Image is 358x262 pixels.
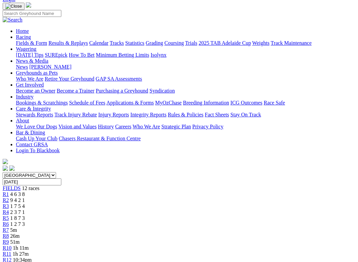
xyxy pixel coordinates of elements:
[3,197,9,203] a: R2
[9,165,15,171] img: twitter.svg
[5,4,22,9] img: Close
[13,251,29,257] span: 1h 27m
[10,191,25,197] span: 4 6 3 8
[10,203,25,209] span: 1 7 5 4
[16,124,355,130] div: About
[205,112,229,117] a: Fact Sheets
[16,64,355,70] div: News & Media
[98,112,129,117] a: Injury Reports
[3,215,9,221] a: R5
[168,112,204,117] a: Rules & Policies
[58,124,96,129] a: Vision and Values
[69,52,95,58] a: How To Bet
[3,209,9,215] a: R4
[3,159,8,164] img: logo-grsa-white.png
[271,40,312,46] a: Track Maintenance
[16,130,45,135] a: Bar & Dining
[16,106,51,111] a: Care & Integrity
[3,185,21,191] a: FIELDS
[230,112,261,117] a: Stay On Track
[48,40,88,46] a: Results & Replays
[16,112,355,118] div: Care & Integrity
[16,46,36,52] a: Wagering
[10,233,20,239] span: 26m
[16,28,29,34] a: Home
[183,100,229,105] a: Breeding Information
[16,100,68,105] a: Bookings & Scratchings
[3,165,8,171] img: facebook.svg
[3,3,25,10] button: Toggle navigation
[133,124,160,129] a: Who We Are
[89,40,108,46] a: Calendar
[16,70,58,76] a: Greyhounds as Pets
[16,118,29,123] a: About
[29,64,71,70] a: [PERSON_NAME]
[16,40,47,46] a: Fields & Form
[150,52,166,58] a: Isolynx
[45,76,94,82] a: Retire Your Greyhound
[3,251,11,257] a: R11
[149,88,175,94] a: Syndication
[3,227,9,233] a: R7
[16,136,355,142] div: Bar & Dining
[3,245,12,251] a: R10
[252,40,269,46] a: Weights
[3,191,9,197] a: R1
[22,185,39,191] span: 12 races
[10,227,17,233] span: 5m
[16,100,355,106] div: Industry
[16,142,48,147] a: Contact GRSA
[164,40,184,46] a: Coursing
[26,2,31,8] img: logo-grsa-white.png
[16,76,355,82] div: Greyhounds as Pets
[96,88,148,94] a: Purchasing a Greyhound
[192,124,223,129] a: Privacy Policy
[106,100,154,105] a: Applications & Forms
[59,136,141,141] a: Chasers Restaurant & Function Centre
[3,221,9,227] a: R6
[16,88,355,94] div: Get Involved
[16,124,57,129] a: We Love Our Dogs
[264,100,285,105] a: Race Safe
[16,82,44,88] a: Get Involved
[54,112,97,117] a: Track Injury Rebate
[16,88,55,94] a: Become an Owner
[16,52,43,58] a: [DATE] Tips
[45,52,67,58] a: SUREpick
[161,124,191,129] a: Strategic Plan
[3,203,9,209] span: R3
[16,112,53,117] a: Stewards Reports
[146,40,163,46] a: Grading
[185,40,197,46] a: Trials
[96,76,142,82] a: GAP SA Assessments
[155,100,182,105] a: MyOzChase
[98,124,114,129] a: History
[16,52,355,58] div: Wagering
[199,40,251,46] a: 2025 TAB Adelaide Cup
[16,64,28,70] a: News
[16,94,33,99] a: Industry
[69,100,105,105] a: Schedule of Fees
[10,221,25,227] span: 1 2 7 3
[3,233,9,239] a: R8
[16,40,355,46] div: Racing
[10,209,25,215] span: 2 3 7 1
[3,239,9,245] a: R9
[16,34,31,40] a: Racing
[110,40,124,46] a: Tracks
[3,178,61,185] input: Select date
[3,17,23,23] img: Search
[16,148,60,153] a: Login To Blackbook
[10,239,20,245] span: 51m
[16,76,43,82] a: Who We Are
[130,112,166,117] a: Integrity Reports
[57,88,94,94] a: Become a Trainer
[96,52,149,58] a: Minimum Betting Limits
